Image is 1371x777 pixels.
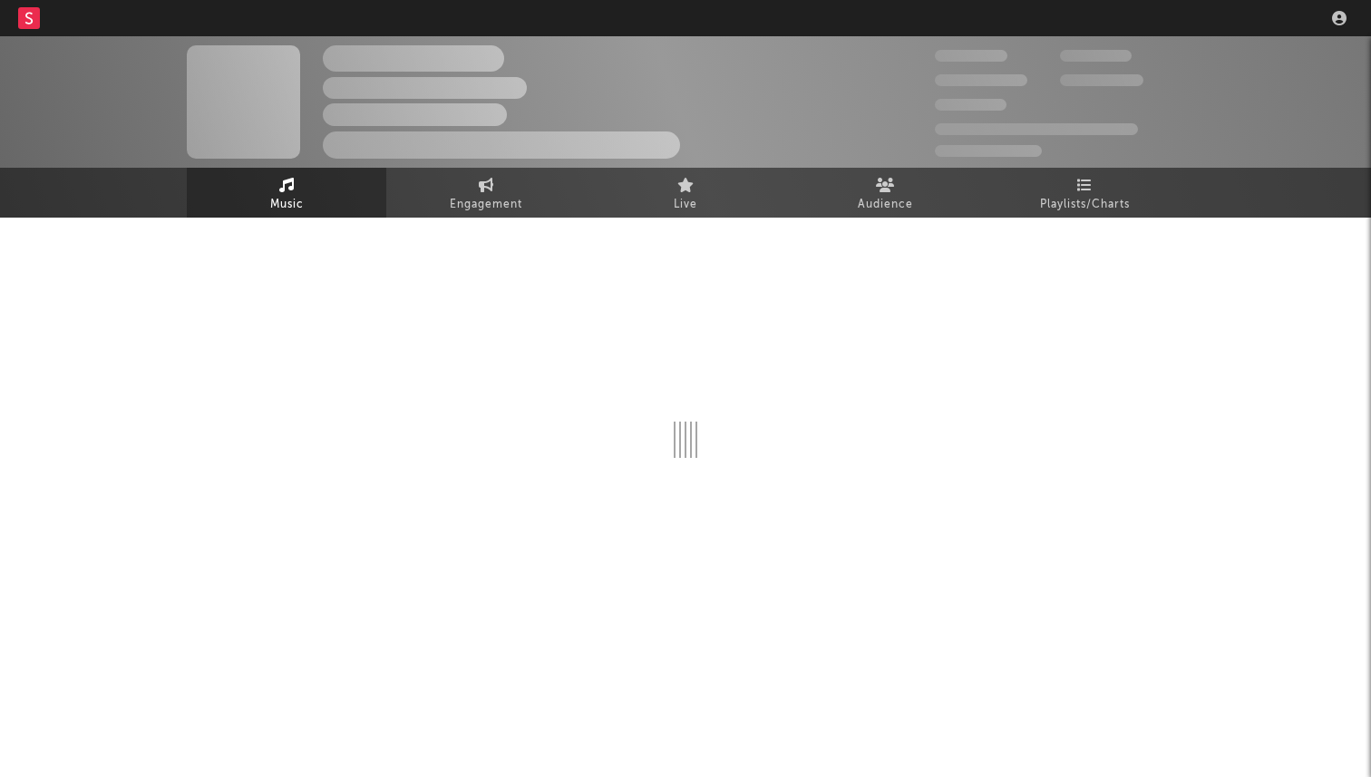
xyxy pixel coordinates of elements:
span: 50,000,000 Monthly Listeners [935,123,1138,135]
a: Music [187,168,386,218]
span: 300,000 [935,50,1007,62]
a: Live [586,168,785,218]
span: 1,000,000 [1060,74,1143,86]
span: Audience [858,194,913,216]
span: 100,000 [1060,50,1132,62]
span: Playlists/Charts [1040,194,1130,216]
a: Audience [785,168,985,218]
a: Engagement [386,168,586,218]
span: Jump Score: 85.0 [935,145,1042,157]
span: 100,000 [935,99,1006,111]
span: 50,000,000 [935,74,1027,86]
span: Engagement [450,194,522,216]
a: Playlists/Charts [985,168,1184,218]
span: Music [270,194,304,216]
span: Live [674,194,697,216]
